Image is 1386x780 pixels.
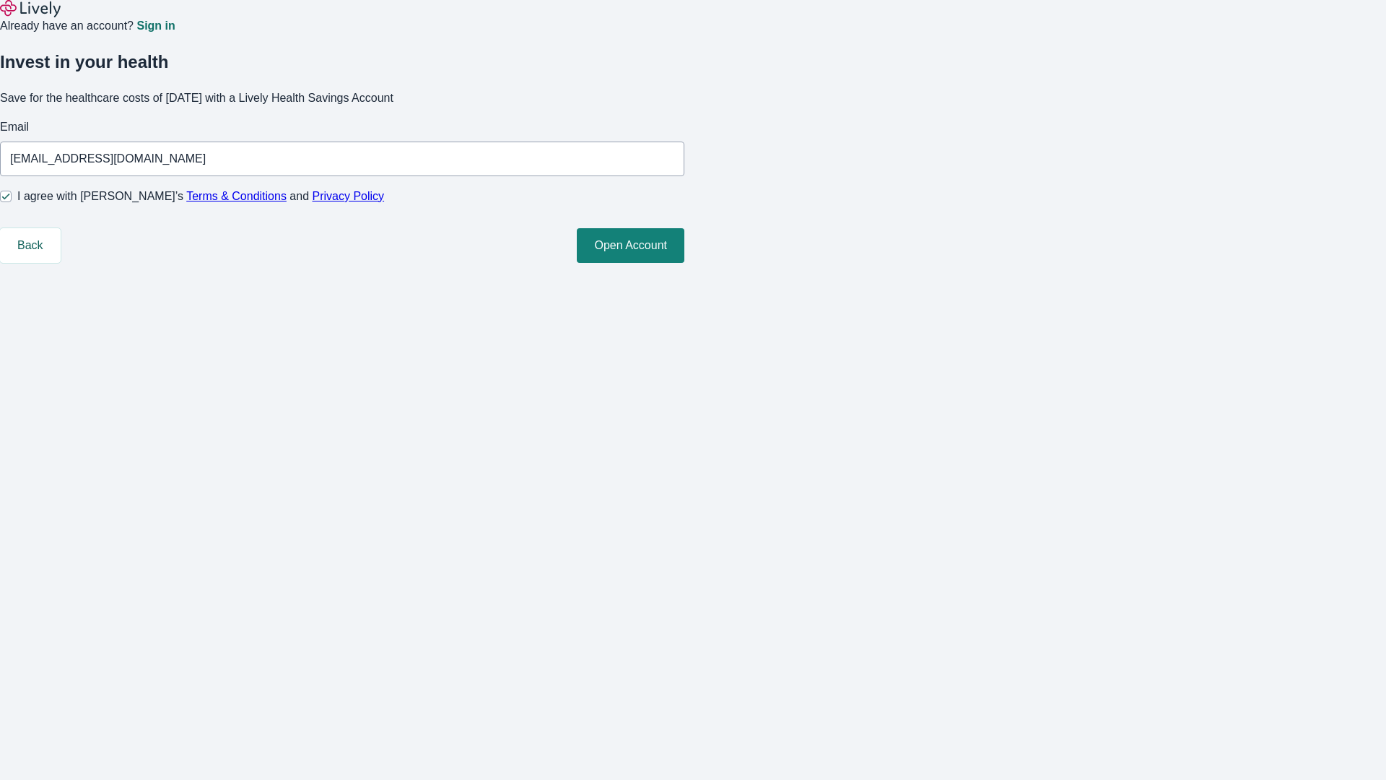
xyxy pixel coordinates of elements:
a: Privacy Policy [313,190,385,202]
span: I agree with [PERSON_NAME]’s and [17,188,384,205]
a: Terms & Conditions [186,190,287,202]
button: Open Account [577,228,684,263]
a: Sign in [136,20,175,32]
